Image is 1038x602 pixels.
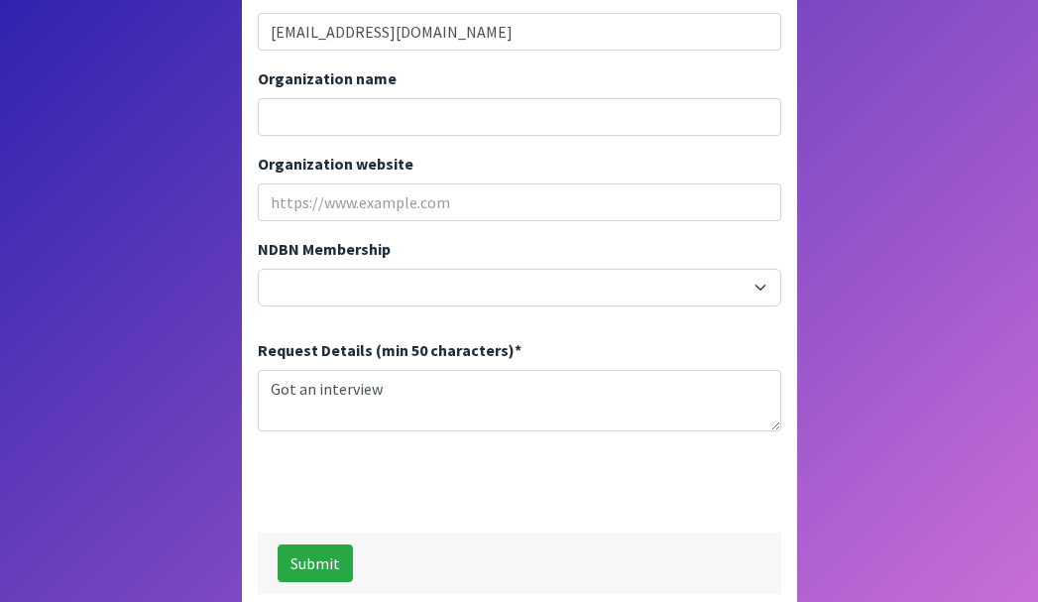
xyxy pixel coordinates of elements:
abbr: required [515,340,521,360]
button: Submit [278,544,353,582]
input: https://www.example.com [258,183,781,221]
label: Organization website [258,152,413,176]
label: Request Details (min 50 characters) [258,338,521,362]
iframe: reCAPTCHA [258,447,559,525]
label: NDBN Membership [258,237,391,261]
label: Organization name [258,66,397,90]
